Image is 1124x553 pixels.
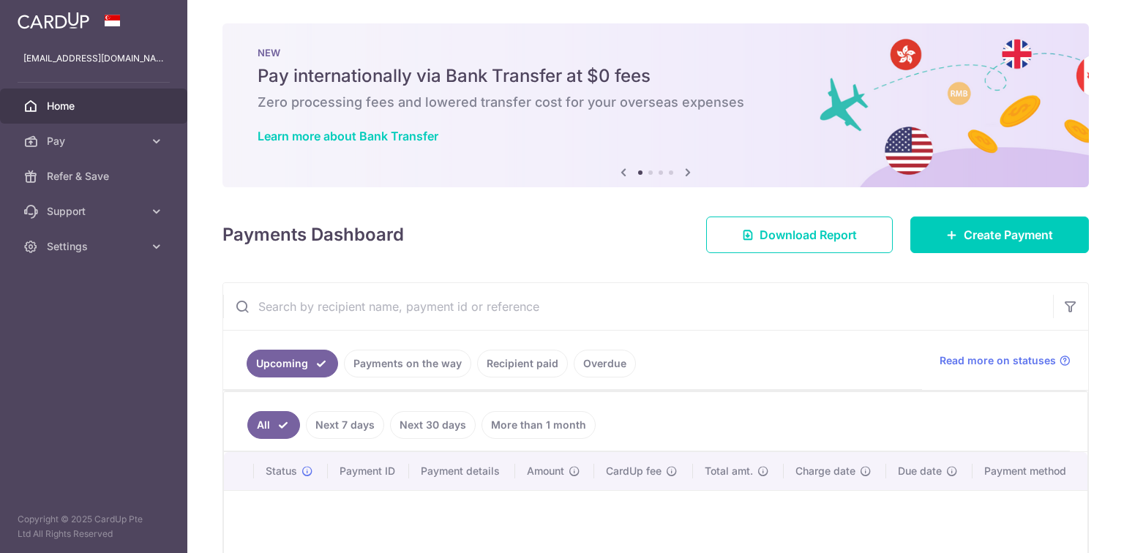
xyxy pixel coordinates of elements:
[344,350,471,377] a: Payments on the way
[306,411,384,439] a: Next 7 days
[247,350,338,377] a: Upcoming
[23,51,164,66] p: [EMAIL_ADDRESS][DOMAIN_NAME]
[760,226,857,244] span: Download Report
[47,204,143,219] span: Support
[898,464,942,478] span: Due date
[47,169,143,184] span: Refer & Save
[222,222,404,248] h4: Payments Dashboard
[910,217,1089,253] a: Create Payment
[222,23,1089,187] img: Bank transfer banner
[795,464,855,478] span: Charge date
[706,217,893,253] a: Download Report
[705,464,753,478] span: Total amt.
[606,464,662,478] span: CardUp fee
[328,452,410,490] th: Payment ID
[47,99,143,113] span: Home
[390,411,476,439] a: Next 30 days
[940,353,1071,368] a: Read more on statuses
[940,353,1056,368] span: Read more on statuses
[482,411,596,439] a: More than 1 month
[47,134,143,148] span: Pay
[527,464,564,478] span: Amount
[18,12,89,29] img: CardUp
[973,452,1087,490] th: Payment method
[964,226,1053,244] span: Create Payment
[47,239,143,254] span: Settings
[258,64,1054,88] h5: Pay internationally via Bank Transfer at $0 fees
[258,94,1054,111] h6: Zero processing fees and lowered transfer cost for your overseas expenses
[258,47,1054,59] p: NEW
[409,452,515,490] th: Payment details
[247,411,300,439] a: All
[574,350,636,377] a: Overdue
[266,464,297,478] span: Status
[477,350,568,377] a: Recipient paid
[223,283,1053,330] input: Search by recipient name, payment id or reference
[258,129,438,143] a: Learn more about Bank Transfer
